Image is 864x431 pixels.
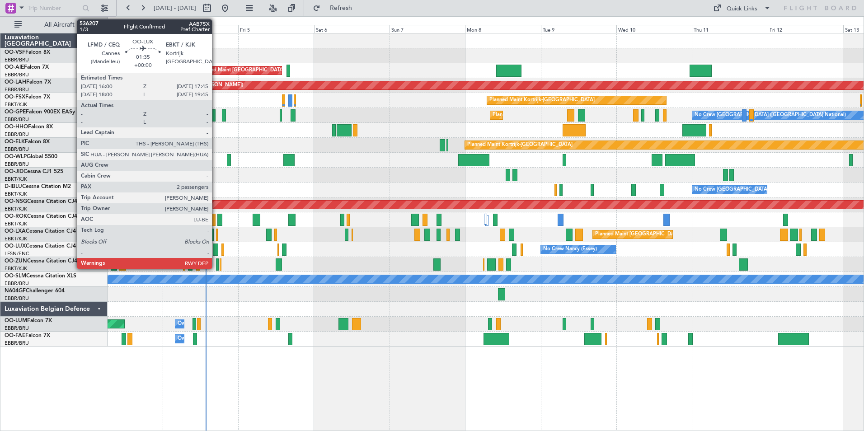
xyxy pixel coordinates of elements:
[5,214,77,219] a: OO-ROKCessna Citation CJ4
[5,280,29,287] a: EBBR/BRU
[5,109,26,115] span: OO-GPE
[5,94,25,100] span: OO-FSX
[5,50,25,55] span: OO-VSF
[163,25,238,33] div: Thu 4
[5,318,27,323] span: OO-LUM
[5,154,57,159] a: OO-WLPGlobal 5500
[467,138,573,152] div: Planned Maint Kortrijk-[GEOGRAPHIC_DATA]
[5,169,23,174] span: OO-JID
[5,116,29,123] a: EBBR/BRU
[5,80,51,85] a: OO-LAHFalcon 7X
[5,214,27,219] span: OO-ROK
[5,318,52,323] a: OO-LUMFalcon 7X
[695,108,846,122] div: No Crew [GEOGRAPHIC_DATA] ([GEOGRAPHIC_DATA] National)
[5,86,29,93] a: EBBR/BRU
[5,265,27,272] a: EBKT/KJK
[493,108,656,122] div: Planned Maint [GEOGRAPHIC_DATA] ([GEOGRAPHIC_DATA] National)
[238,25,314,33] div: Fri 5
[5,169,63,174] a: OO-JIDCessna CJ1 525
[5,154,27,159] span: OO-WLP
[727,5,757,14] div: Quick Links
[5,340,29,347] a: EBBR/BRU
[10,18,98,32] button: All Aircraft
[5,139,25,145] span: OO-ELK
[5,56,29,63] a: EBBR/BRU
[616,25,692,33] div: Wed 10
[5,333,25,338] span: OO-FAE
[314,25,390,33] div: Sat 6
[5,220,27,227] a: EBKT/KJK
[5,273,26,279] span: OO-SLM
[5,146,29,153] a: EBBR/BRU
[5,65,49,70] a: OO-AIEFalcon 7X
[390,25,465,33] div: Sun 7
[5,184,22,189] span: D-IBLU
[89,243,143,256] div: No Crew Nancy (Essey)
[178,332,239,346] div: Owner Melsbroek Air Base
[23,22,95,28] span: All Aircraft
[309,1,363,15] button: Refresh
[5,184,71,189] a: D-IBLUCessna Citation M2
[5,273,76,279] a: OO-SLMCessna Citation XLS
[5,206,27,212] a: EBKT/KJK
[154,4,196,12] span: [DATE] - [DATE]
[5,65,24,70] span: OO-AIE
[5,250,29,257] a: LFSN/ENC
[5,161,29,168] a: EBBR/BRU
[5,124,28,130] span: OO-HHO
[5,244,26,249] span: OO-LUX
[5,288,65,294] a: N604GFChallenger 604
[5,139,50,145] a: OO-ELKFalcon 8X
[489,94,595,107] div: Planned Maint Kortrijk-[GEOGRAPHIC_DATA]
[5,258,27,264] span: OO-ZUN
[5,71,29,78] a: EBBR/BRU
[192,64,362,77] div: Unplanned Maint [GEOGRAPHIC_DATA] ([GEOGRAPHIC_DATA] National)
[5,295,29,302] a: EBBR/BRU
[5,124,53,130] a: OO-HHOFalcon 8X
[5,101,27,108] a: EBKT/KJK
[322,5,360,11] span: Refresh
[5,325,29,332] a: EBBR/BRU
[109,18,125,26] div: [DATE]
[5,199,27,204] span: OO-NSG
[768,25,843,33] div: Fri 12
[5,235,27,242] a: EBKT/KJK
[5,50,50,55] a: OO-VSFFalcon 8X
[465,25,540,33] div: Mon 8
[178,317,239,331] div: Owner Melsbroek Air Base
[5,131,29,138] a: EBBR/BRU
[595,228,759,241] div: Planned Maint [GEOGRAPHIC_DATA] ([GEOGRAPHIC_DATA] National)
[543,243,597,256] div: No Crew Nancy (Essey)
[692,25,767,33] div: Thu 11
[5,94,50,100] a: OO-FSXFalcon 7X
[5,109,80,115] a: OO-GPEFalcon 900EX EASy II
[5,288,26,294] span: N604GF
[28,1,80,15] input: Trip Number
[5,176,27,183] a: EBKT/KJK
[5,229,76,234] a: OO-LXACessna Citation CJ4
[5,229,26,234] span: OO-LXA
[541,25,616,33] div: Tue 9
[87,25,163,33] div: Wed 3
[695,183,846,197] div: No Crew [GEOGRAPHIC_DATA] ([GEOGRAPHIC_DATA] National)
[709,1,775,15] button: Quick Links
[5,258,77,264] a: OO-ZUNCessna Citation CJ4
[5,199,77,204] a: OO-NSGCessna Citation CJ4
[5,333,50,338] a: OO-FAEFalcon 7X
[5,191,27,197] a: EBKT/KJK
[5,80,26,85] span: OO-LAH
[5,244,76,249] a: OO-LUXCessna Citation CJ4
